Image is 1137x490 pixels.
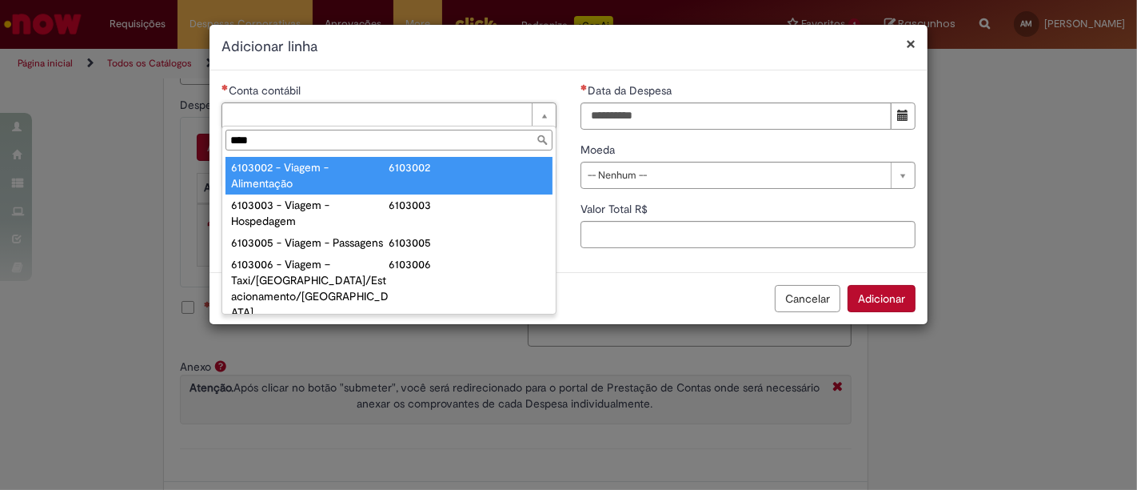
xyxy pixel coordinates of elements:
[231,197,389,229] div: 6103003 - Viagem - Hospedagem
[389,159,547,175] div: 6103002
[389,235,547,251] div: 6103005
[231,235,389,251] div: 6103005 - Viagem - Passagens
[389,197,547,213] div: 6103003
[231,159,389,191] div: 6103002 - Viagem - Alimentação
[231,256,389,320] div: 6103006 - Viagem – Taxi/[GEOGRAPHIC_DATA]/Estacionamento/[GEOGRAPHIC_DATA]
[389,256,547,272] div: 6103006
[222,154,556,314] ul: Conta contábil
